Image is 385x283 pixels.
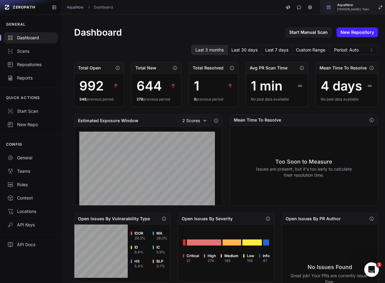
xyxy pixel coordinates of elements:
[6,22,26,27] p: GENERAL
[321,79,362,93] div: 4 days
[67,5,84,10] a: AquaNow
[7,195,54,201] div: Context
[7,108,54,114] div: Start Scan
[6,95,40,100] p: QUICK ACTIONS
[285,27,332,37] a: Start Manual Scan
[263,258,269,263] div: 47
[7,222,54,228] div: API Keys
[247,258,254,263] div: 156
[137,79,162,93] div: 644
[187,239,221,246] div: Go to issues list
[7,208,54,214] div: Locations
[156,259,165,264] span: BLP
[7,48,54,54] div: Scans
[178,117,211,124] button: 2 Scores
[137,97,143,101] span: 278
[7,168,54,174] div: Teams
[369,48,374,52] svg: caret sort,
[223,239,241,246] div: Go to issues list
[13,5,35,10] span: ZEROPATH
[7,62,54,68] div: Repositories
[337,27,378,37] a: New Repository
[234,117,281,123] h2: Mean Time To Resolve
[319,65,367,71] h2: Mean Time To Resolve
[137,97,176,102] div: previous period
[337,3,369,7] span: AquaNow
[228,45,262,55] button: Last 30 days
[78,118,138,124] h2: Estimated Exposure Window
[256,166,352,178] p: Issues are present, but it's too early to calculate their resolution time.
[194,97,233,102] div: previous period
[334,47,359,53] span: Period: Auto
[247,253,254,258] span: Low
[79,79,104,93] div: 992
[79,97,87,101] span: 348
[194,79,199,93] div: 1
[263,239,269,246] div: Go to issues list
[156,231,167,236] span: MA
[263,253,269,258] span: Info
[187,258,199,263] div: 21
[208,258,216,263] div: 274
[292,45,329,55] button: Custom Range
[262,45,292,55] button: Last 7 days
[7,182,54,188] div: Rules
[94,5,113,10] a: Dashboard
[242,239,262,246] div: Go to issues list
[251,79,283,93] div: 1 min
[224,253,238,258] span: Medium
[79,97,119,102] div: previous period
[78,65,101,71] h2: Total Open
[286,216,341,222] h2: Open Issues By PR Author
[287,263,373,271] h3: No Issues Found
[78,216,150,222] h2: Open Issues By Vulnerability Type
[364,262,379,277] iframe: Intercom live chat
[156,245,165,250] span: IC
[182,216,233,222] h2: Open Issues By Severity
[256,157,352,166] h3: Too Soon to Measure
[67,5,113,10] nav: breadcrumb
[74,27,122,38] h1: Dashboard
[134,264,144,269] div: 5.4 %
[250,65,287,71] h2: Avg PR Scan Time
[7,35,54,41] div: Dashboard
[183,239,186,246] div: Go to issues list
[7,75,54,81] div: Reports
[251,97,303,102] div: No past data available
[134,245,144,250] span: ID
[337,8,369,11] span: [PERSON_NAME] Tailor
[156,236,167,241] div: 28.3 %
[191,45,228,55] button: Last 3 months
[134,231,145,236] span: IDOR
[321,97,373,102] div: No past data available
[7,155,54,161] div: General
[87,5,91,9] svg: chevron right,
[2,2,47,12] a: ZEROPATH
[135,65,156,71] h2: Total New
[193,65,223,71] h2: Total Resolved
[7,242,54,248] div: API Docs
[187,253,199,258] span: Critical
[208,253,216,258] span: High
[7,122,54,128] div: New Repo
[134,250,144,255] div: 8.4 %
[134,259,144,264] span: HS
[156,264,165,269] div: 3.7 %
[156,250,165,255] div: 5.9 %
[377,262,382,267] span: 1
[134,236,145,241] div: 29.3 %
[194,97,196,101] span: 0
[224,258,238,263] div: 146
[6,142,22,147] p: CONFIG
